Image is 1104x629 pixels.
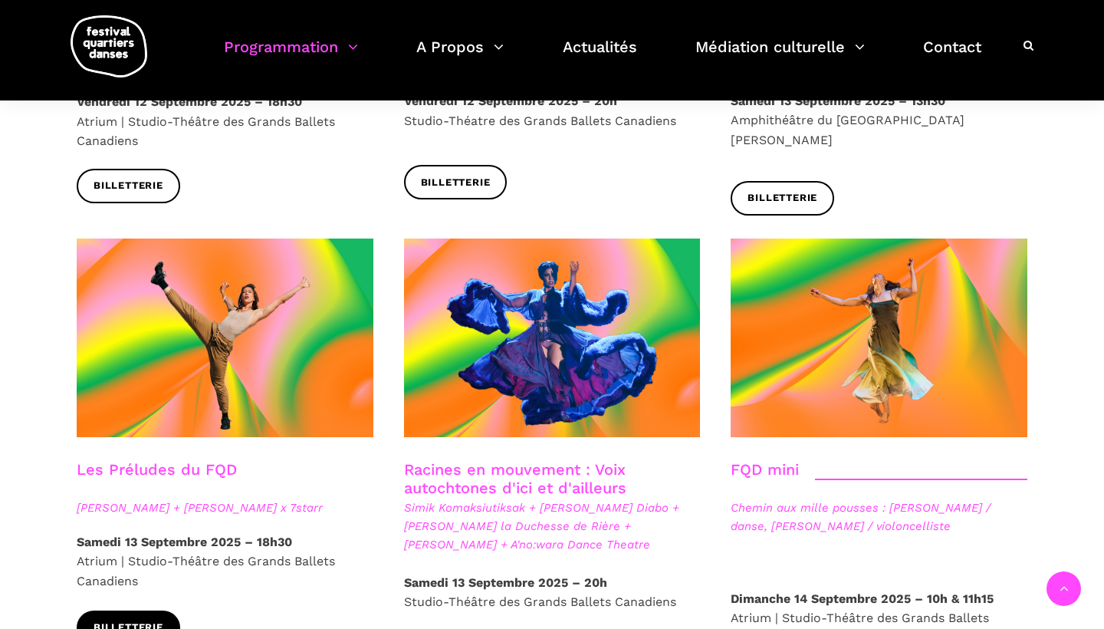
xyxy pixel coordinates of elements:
strong: Dimanche 14 Septembre 2025 – 10h & 11h15 [731,591,994,606]
span: Billetterie [747,190,817,206]
span: Chemin aux mille pousses : [PERSON_NAME] / danse, [PERSON_NAME] / violoncelliste [731,499,1027,535]
strong: Samedi 13 Septembre 2025 – 20h [404,575,607,590]
p: Studio-Théâtre des Grands Ballets Canadiens [404,573,701,612]
a: Contact [923,34,981,79]
strong: Samedi 13 Septembre 2025 – 13h30 [731,94,945,108]
p: Atrium | Studio-Théâtre des Grands Ballets Canadiens [77,532,373,591]
a: Programmation [224,34,358,79]
p: Atrium | Studio-Théâtre des Grands Ballets Canadiens [77,92,373,151]
span: Billetterie [94,178,163,194]
p: Amphithéâtre du [GEOGRAPHIC_DATA][PERSON_NAME] [731,91,1027,150]
strong: Samedi 13 Septembre 2025 – 18h30 [77,535,292,549]
a: Billetterie [404,165,508,199]
p: Studio-Théatre des Grands Ballets Canadiens [404,91,701,130]
a: Racines en mouvement : Voix autochtones d'ici et d'ailleurs [404,460,626,497]
a: Les Préludes du FQD [77,460,237,479]
a: FQD mini [731,460,799,479]
strong: Vendredi 12 Septembre 2025 – 18h30 [77,94,302,109]
span: Simik Komaksiutiksak + [PERSON_NAME] Diabo + [PERSON_NAME] la Duchesse de Rière + [PERSON_NAME] +... [404,499,701,554]
a: A Propos [416,34,504,79]
a: Billetterie [731,181,834,216]
img: logo-fqd-med [71,15,147,77]
strong: Vendredi 12 Septembre 2025 – 20h [404,94,617,108]
span: [PERSON_NAME] + [PERSON_NAME] x 7starr [77,499,373,517]
a: Actualités [563,34,637,79]
a: Médiation culturelle [695,34,865,79]
a: Billetterie [77,169,180,203]
span: Billetterie [421,175,491,191]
